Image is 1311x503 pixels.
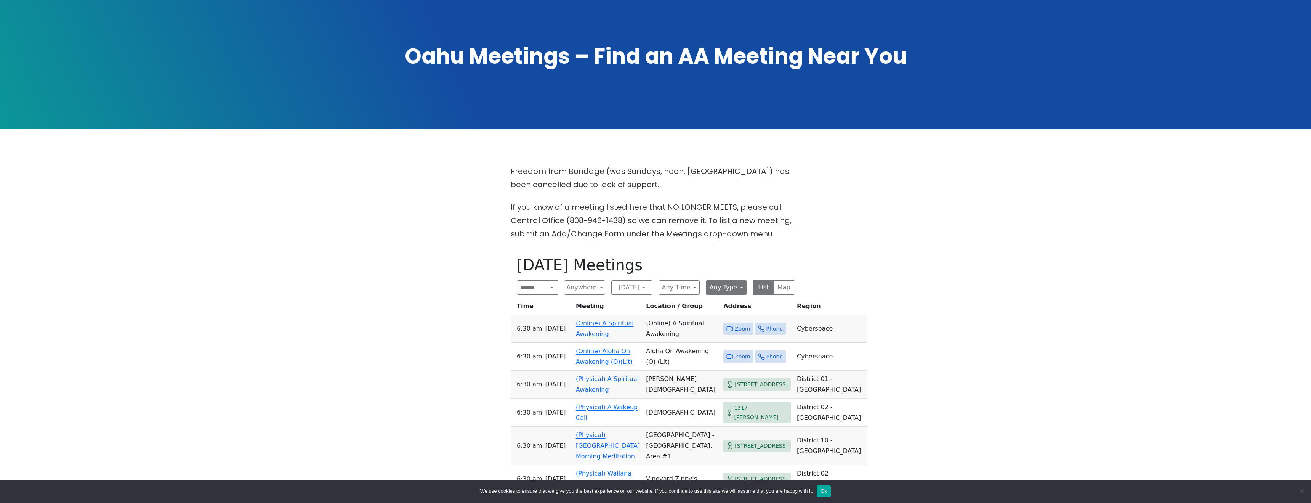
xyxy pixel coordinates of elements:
[643,343,720,371] td: Aloha On Awakening (O) (Lit)
[794,465,867,493] td: District 02 - [GEOGRAPHIC_DATA]
[774,280,795,295] button: Map
[794,427,867,465] td: District 10 - [GEOGRAPHIC_DATA]
[734,403,788,422] span: 1317 [PERSON_NAME]
[576,403,638,421] a: (Physical) A Wakeup Call
[545,323,566,334] span: [DATE]
[517,351,542,362] span: 6:30 AM
[545,474,566,484] span: [DATE]
[545,351,566,362] span: [DATE]
[735,352,750,362] span: Zoom
[517,379,542,390] span: 6:30 AM
[643,315,720,343] td: (Online) A Spiritual Awakening
[720,301,794,315] th: Address
[817,485,831,497] button: Ok
[517,474,542,484] span: 6:30 AM
[545,407,566,418] span: [DATE]
[511,165,800,191] p: Freedom from Bondage (was Sundays, noon, [GEOGRAPHIC_DATA]) has been cancelled due to lack of sup...
[706,280,747,295] button: Any Type
[643,371,720,399] td: [PERSON_NAME][DEMOGRAPHIC_DATA]
[517,256,794,274] h1: [DATE] Meetings
[794,315,867,343] td: Cyberspace
[735,474,788,484] span: [STREET_ADDRESS]
[564,280,605,295] button: Anywhere
[389,42,922,71] h1: Oahu Meetings – Find an AA Meeting Near You
[517,440,542,451] span: 6:30 AM
[511,201,800,241] p: If you know of a meeting listed here that NO LONGER MEETS, please call Central Office (808-946-14...
[735,380,788,389] span: [STREET_ADDRESS]
[576,470,631,488] a: (Physical) Wailana Group
[517,407,542,418] span: 6:30 AM
[576,320,634,337] a: (Online) A Spiritual Awakening
[576,431,640,460] a: (Physical) [GEOGRAPHIC_DATA] Morning Meditation
[643,301,720,315] th: Location / Group
[1298,487,1305,495] span: No
[480,487,813,495] span: We use cookies to ensure that we give you the best experience on our website. If you continue to ...
[766,324,783,334] span: Phone
[576,375,639,393] a: (Physical) A Spiritual Awakening
[766,352,783,362] span: Phone
[794,343,867,371] td: Cyberspace
[545,379,566,390] span: [DATE]
[643,465,720,493] td: Vineyard Zippy's
[517,280,546,295] input: Search
[611,280,652,295] button: [DATE]
[643,427,720,465] td: [GEOGRAPHIC_DATA] - [GEOGRAPHIC_DATA], Area #1
[517,323,542,334] span: 6:30 AM
[545,440,566,451] span: [DATE]
[576,347,633,365] a: (Online) Aloha On Awakening (O)(Lit)
[794,301,867,315] th: Region
[735,324,750,334] span: Zoom
[794,371,867,399] td: District 01 - [GEOGRAPHIC_DATA]
[643,399,720,427] td: [DEMOGRAPHIC_DATA]
[753,280,774,295] button: List
[735,441,788,451] span: [STREET_ADDRESS]
[659,280,700,295] button: Any Time
[546,280,558,295] button: Search
[794,399,867,427] td: District 02 - [GEOGRAPHIC_DATA]
[511,301,573,315] th: Time
[573,301,643,315] th: Meeting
